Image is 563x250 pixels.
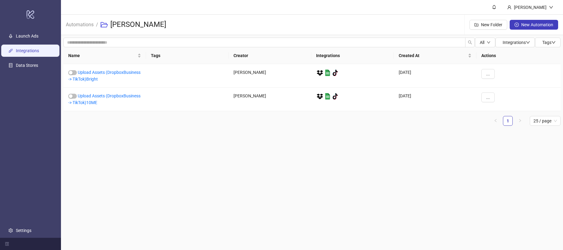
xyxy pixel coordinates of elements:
[481,69,495,79] button: ...
[394,64,476,88] div: [DATE]
[475,38,495,47] button: Alldown
[68,70,141,82] a: Upload Assets (DropboxBusiness -> TikTok)Bright
[526,40,530,45] span: down
[521,22,553,27] span: New Automation
[474,23,479,27] span: folder-add
[510,20,558,30] button: New Automation
[110,20,166,30] h3: [PERSON_NAME]
[503,40,530,45] span: Integrations
[549,5,553,9] span: down
[63,47,146,64] th: Name
[530,116,561,126] div: Page Size
[495,38,535,47] button: Integrationsdown
[96,15,98,34] li: /
[16,228,31,233] a: Settings
[399,52,467,59] span: Created At
[503,116,513,126] li: 1
[515,116,525,126] li: Next Page
[511,4,549,11] div: [PERSON_NAME]
[542,40,556,45] span: Tags
[5,242,9,246] span: menu-fold
[494,119,497,122] span: left
[480,40,484,45] span: All
[533,116,557,125] span: 25 / page
[394,88,476,111] div: [DATE]
[68,52,136,59] span: Name
[468,40,472,45] span: search
[518,119,522,122] span: right
[507,5,511,9] span: user
[476,47,561,64] th: Actions
[65,21,95,27] a: Automations
[515,116,525,126] button: right
[481,92,495,102] button: ...
[503,116,512,125] a: 1
[486,71,490,76] span: ...
[146,47,229,64] th: Tags
[535,38,561,47] button: Tagsdown
[229,47,311,64] th: Creator
[311,47,394,64] th: Integrations
[16,63,38,68] a: Data Stores
[16,34,38,38] a: Launch Ads
[16,48,39,53] a: Integrations
[229,64,311,88] div: [PERSON_NAME]
[487,41,490,44] span: down
[101,21,108,28] span: folder-open
[394,47,476,64] th: Created At
[469,20,507,30] button: New Folder
[491,116,501,126] button: left
[481,22,502,27] span: New Folder
[68,93,141,105] a: Upload Assets (DropboxBusiness -> TikTok)10ME
[551,40,556,45] span: down
[491,116,501,126] li: Previous Page
[486,95,490,100] span: ...
[229,88,311,111] div: [PERSON_NAME]
[492,5,496,9] span: bell
[515,23,519,27] span: plus-circle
